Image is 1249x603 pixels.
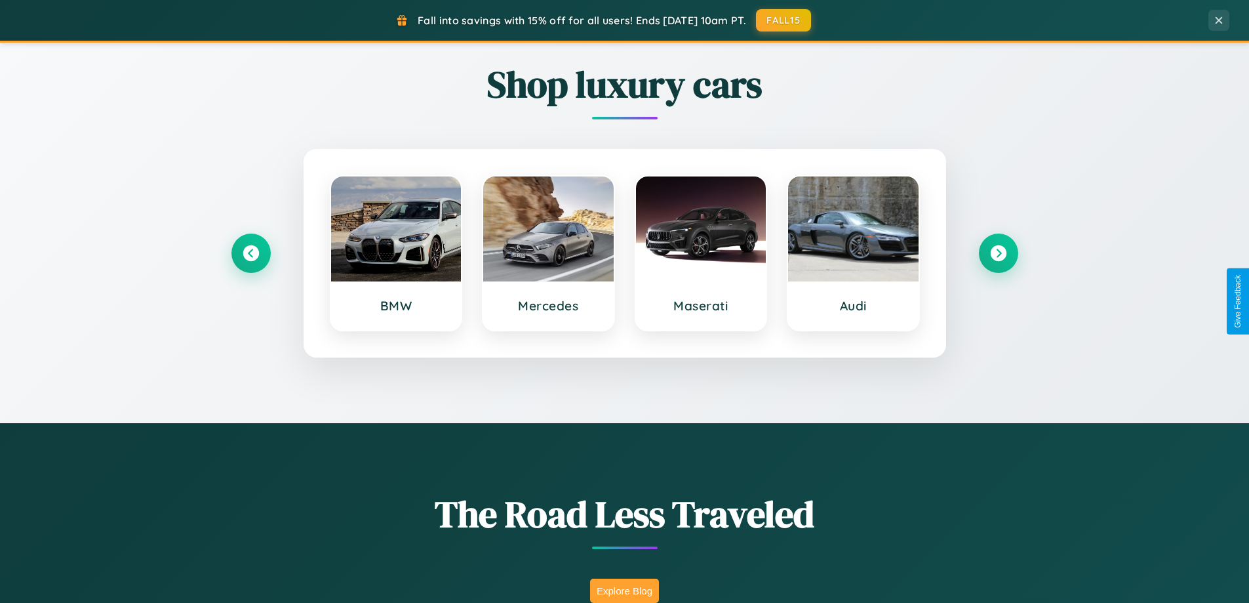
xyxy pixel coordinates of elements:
[649,298,753,314] h3: Maserati
[590,579,659,603] button: Explore Blog
[756,9,811,31] button: FALL15
[344,298,448,314] h3: BMW
[801,298,905,314] h3: Audi
[231,59,1018,110] h2: Shop luxury cars
[496,298,601,314] h3: Mercedes
[418,14,746,27] span: Fall into savings with 15% off for all users! Ends [DATE] 10am PT.
[1233,275,1242,328] div: Give Feedback
[231,489,1018,539] h1: The Road Less Traveled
